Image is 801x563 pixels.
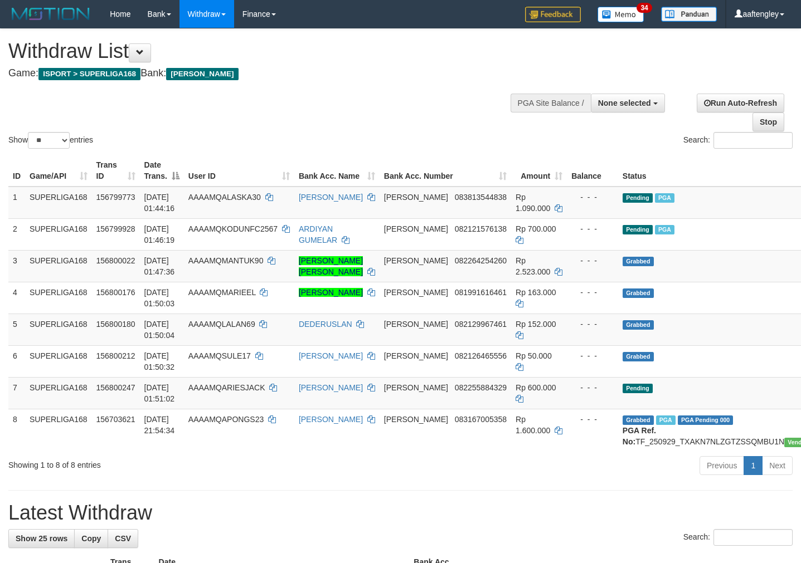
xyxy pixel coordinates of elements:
[661,7,717,22] img: panduan.png
[188,288,256,297] span: AAAAMQMARIEEL
[8,345,25,377] td: 6
[713,132,793,149] input: Search:
[140,155,184,187] th: Date Trans.: activate to sort column descending
[623,193,653,203] span: Pending
[96,256,135,265] span: 156800022
[455,224,507,233] span: Copy 082121576138 to clipboard
[144,193,175,213] span: [DATE] 01:44:16
[516,351,552,360] span: Rp 50.000
[591,94,665,112] button: None selected
[623,384,653,393] span: Pending
[700,456,744,475] a: Previous
[455,415,507,424] span: Copy 083167005358 to clipboard
[655,193,674,203] span: Marked by aafromsomean
[188,193,261,202] span: AAAAMQALASKA30
[8,187,25,219] td: 1
[455,288,507,297] span: Copy 081991616461 to clipboard
[108,529,138,548] a: CSV
[188,224,278,233] span: AAAAMQKODUNFC2567
[8,409,25,452] td: 8
[144,288,175,308] span: [DATE] 01:50:03
[571,350,614,361] div: - - -
[299,288,363,297] a: [PERSON_NAME]
[8,250,25,282] td: 3
[144,320,175,340] span: [DATE] 01:50:04
[744,456,763,475] a: 1
[516,320,556,329] span: Rp 152.000
[8,377,25,409] td: 7
[567,155,618,187] th: Balance
[115,534,131,543] span: CSV
[571,414,614,425] div: - - -
[8,68,523,79] h4: Game: Bank:
[96,351,135,360] span: 156800212
[299,193,363,202] a: [PERSON_NAME]
[384,193,448,202] span: [PERSON_NAME]
[525,7,581,22] img: Feedback.jpg
[188,320,255,329] span: AAAAMQLALAN69
[25,314,92,345] td: SUPERLIGA168
[184,155,294,187] th: User ID: activate to sort column ascending
[623,415,654,425] span: Grabbed
[384,256,448,265] span: [PERSON_NAME]
[455,383,507,392] span: Copy 082255884329 to clipboard
[637,3,652,13] span: 34
[571,223,614,234] div: - - -
[511,155,567,187] th: Amount: activate to sort column ascending
[384,383,448,392] span: [PERSON_NAME]
[683,529,793,546] label: Search:
[623,225,653,234] span: Pending
[623,352,654,361] span: Grabbed
[713,529,793,546] input: Search:
[384,224,448,233] span: [PERSON_NAME]
[623,426,656,446] b: PGA Ref. No:
[144,224,175,244] span: [DATE] 01:46:19
[8,6,93,22] img: MOTION_logo.png
[762,456,793,475] a: Next
[655,225,674,234] span: Marked by aafromsomean
[96,224,135,233] span: 156799928
[96,320,135,329] span: 156800180
[8,40,523,62] h1: Withdraw List
[188,383,265,392] span: AAAAMQARIESJACK
[74,529,108,548] a: Copy
[516,288,556,297] span: Rp 163.000
[516,193,550,213] span: Rp 1.090.000
[516,383,556,392] span: Rp 600.000
[8,314,25,345] td: 5
[697,94,784,112] a: Run Auto-Refresh
[25,187,92,219] td: SUPERLIGA168
[384,320,448,329] span: [PERSON_NAME]
[16,534,67,543] span: Show 25 rows
[294,155,380,187] th: Bank Acc. Name: activate to sort column ascending
[188,415,264,424] span: AAAAMQAPONGS23
[8,529,75,548] a: Show 25 rows
[25,345,92,377] td: SUPERLIGA168
[299,383,363,392] a: [PERSON_NAME]
[144,415,175,435] span: [DATE] 21:54:34
[25,155,92,187] th: Game/API: activate to sort column ascending
[299,256,363,276] a: [PERSON_NAME] [PERSON_NAME]
[38,68,140,80] span: ISPORT > SUPERLIGA168
[753,112,784,131] a: Stop
[623,320,654,330] span: Grabbed
[571,382,614,393] div: - - -
[455,256,507,265] span: Copy 082264254260 to clipboard
[384,415,448,424] span: [PERSON_NAME]
[678,415,734,425] span: PGA Pending
[656,415,676,425] span: Marked by aafchhiseyha
[8,282,25,314] td: 4
[571,192,614,203] div: - - -
[144,256,175,276] span: [DATE] 01:47:36
[516,224,556,233] span: Rp 700.000
[598,99,651,107] span: None selected
[28,132,70,149] select: Showentries
[623,257,654,266] span: Grabbed
[299,415,363,424] a: [PERSON_NAME]
[96,415,135,424] span: 156703621
[25,250,92,282] td: SUPERLIGA168
[683,132,793,149] label: Search:
[8,455,326,471] div: Showing 1 to 8 of 8 entries
[455,193,507,202] span: Copy 083813544838 to clipboard
[380,155,511,187] th: Bank Acc. Number: activate to sort column ascending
